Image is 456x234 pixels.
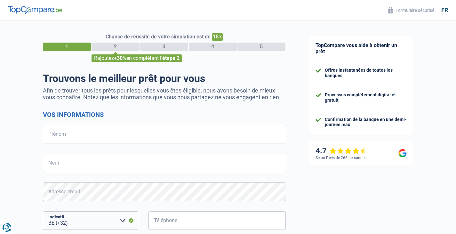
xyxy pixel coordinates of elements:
div: Offres instantanées de toutes les banques [325,68,407,78]
div: 4 [189,43,237,51]
span: Chance de réussite de votre simulation est de [106,34,211,40]
h1: Trouvons le meilleur prêt pour vous [43,72,286,85]
span: +30% [114,55,126,61]
div: TopCompare vous aide à obtenir un prêt [309,36,413,61]
input: 401020304 [148,211,286,230]
span: 15% [212,33,223,41]
p: Afin de trouver tous les prêts pour lesquelles vous êtes éligible, nous avons besoin de mieux vou... [43,87,286,101]
div: 4.7 [316,146,367,156]
div: Confirmation de la banque en une demi-journée max [325,117,407,128]
div: 2 [92,43,140,51]
div: 5 [237,43,285,51]
div: fr [441,7,448,14]
div: Selon l’avis de 266 personnes [316,156,366,160]
button: Formulaire sécurisé [384,5,438,15]
img: TopCompare Logo [8,6,62,14]
div: 1 [43,43,91,51]
div: 3 [140,43,188,51]
div: Rajoutez en complétant l' [92,54,182,62]
h2: Vos informations [43,111,286,118]
span: étape 2 [162,55,180,61]
div: Processus complètement digital et gratuit [325,92,407,103]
